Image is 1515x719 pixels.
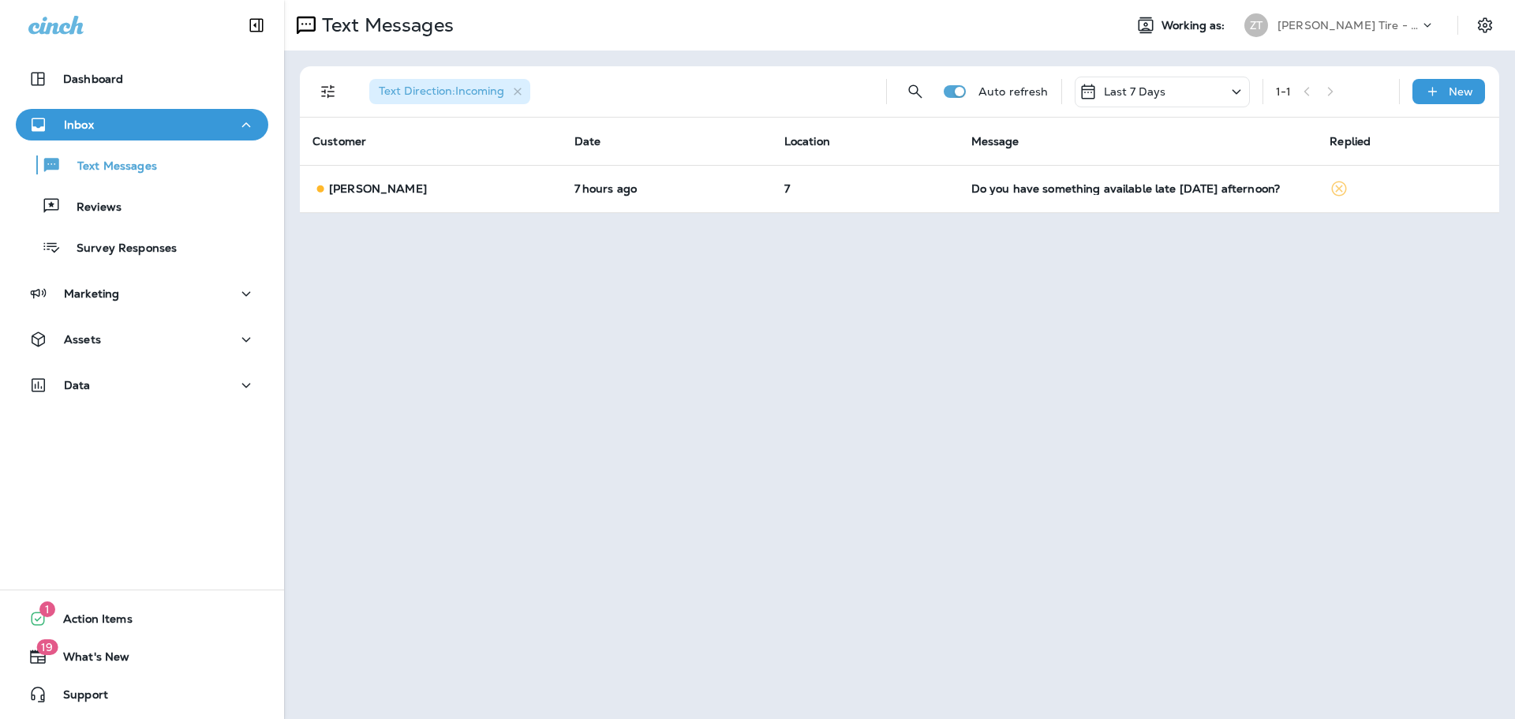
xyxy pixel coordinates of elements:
[39,601,55,617] span: 1
[61,200,122,215] p: Reviews
[971,182,1305,195] div: Do you have something available late tomorrow afternoon?
[47,612,133,631] span: Action Items
[16,641,268,672] button: 19What's New
[1449,85,1473,98] p: New
[47,688,108,707] span: Support
[574,134,601,148] span: Date
[1471,11,1499,39] button: Settings
[784,134,830,148] span: Location
[16,679,268,710] button: Support
[312,76,344,107] button: Filters
[329,182,427,195] p: [PERSON_NAME]
[16,189,268,223] button: Reviews
[64,333,101,346] p: Assets
[1276,85,1291,98] div: 1 - 1
[16,230,268,264] button: Survey Responses
[16,324,268,355] button: Assets
[64,118,94,131] p: Inbox
[16,369,268,401] button: Data
[16,63,268,95] button: Dashboard
[61,242,177,257] p: Survey Responses
[574,182,759,195] p: Sep 15, 2025 10:10 AM
[379,84,504,98] span: Text Direction : Incoming
[234,9,279,41] button: Collapse Sidebar
[64,287,119,300] p: Marketing
[16,109,268,140] button: Inbox
[312,134,366,148] span: Customer
[47,650,129,669] span: What's New
[64,379,91,391] p: Data
[62,159,157,174] p: Text Messages
[784,182,790,196] span: 7
[978,85,1049,98] p: Auto refresh
[369,79,530,104] div: Text Direction:Incoming
[1330,134,1371,148] span: Replied
[971,134,1019,148] span: Message
[16,148,268,182] button: Text Messages
[316,13,454,37] p: Text Messages
[16,603,268,635] button: 1Action Items
[1161,19,1229,32] span: Working as:
[63,73,123,85] p: Dashboard
[900,76,931,107] button: Search Messages
[1244,13,1268,37] div: ZT
[16,278,268,309] button: Marketing
[1277,19,1420,32] p: [PERSON_NAME] Tire - Green
[36,639,58,655] span: 19
[1104,85,1166,98] p: Last 7 Days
